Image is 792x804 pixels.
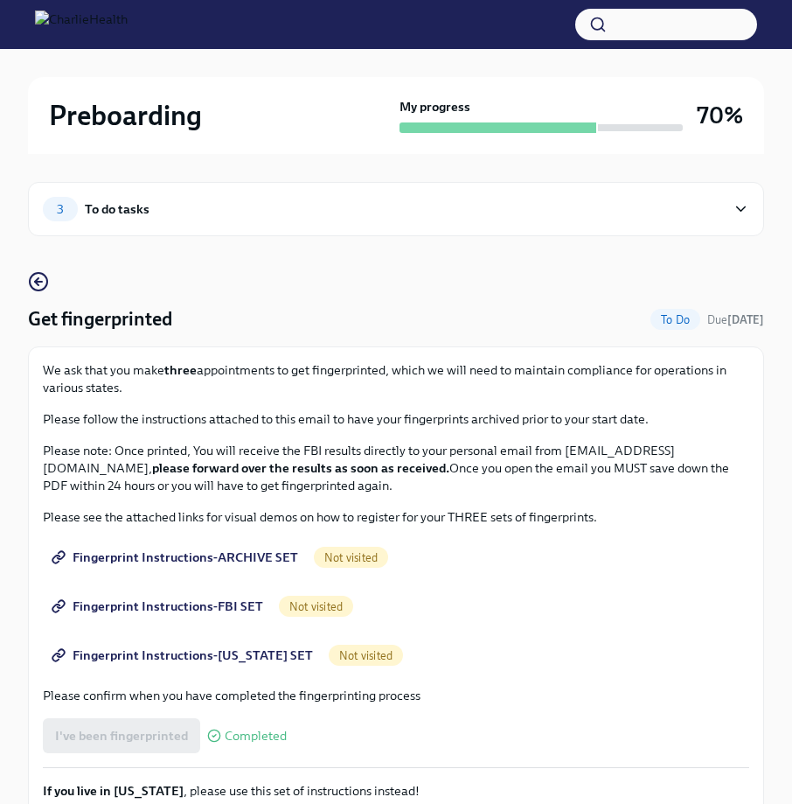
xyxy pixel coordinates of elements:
[43,508,749,526] p: Please see the attached links for visual demos on how to register for your THREE sets of fingerpr...
[152,460,449,476] strong: please forward over the results as soon as received.
[55,549,298,566] span: Fingerprint Instructions-ARCHIVE SET
[650,313,700,326] span: To Do
[329,649,403,662] span: Not visited
[43,410,749,428] p: Please follow the instructions attached to this email to have your fingerprints archived prior to...
[707,311,764,328] span: August 19th, 2025 09:00
[55,647,313,664] span: Fingerprint Instructions-[US_STATE] SET
[43,540,310,575] a: Fingerprint Instructions-ARCHIVE SET
[43,782,749,800] p: , please use this set of instructions instead!
[46,203,74,216] span: 3
[43,687,749,704] p: Please confirm when you have completed the fingerprinting process
[727,313,764,326] strong: [DATE]
[43,361,749,396] p: We ask that you make appointments to get fingerprinted, which we will need to maintain compliance...
[279,600,353,613] span: Not visited
[399,98,470,115] strong: My progress
[314,551,388,564] span: Not visited
[43,638,325,673] a: Fingerprint Instructions-[US_STATE] SET
[28,306,172,332] h4: Get fingerprinted
[35,10,128,38] img: CharlieHealth
[697,100,743,131] h3: 70%
[707,313,764,326] span: Due
[164,362,197,378] strong: three
[225,730,287,743] span: Completed
[43,442,749,494] p: Please note: Once printed, You will receive the FBI results directly to your personal email from ...
[43,589,275,624] a: Fingerprint Instructions-FBI SET
[55,598,263,615] span: Fingerprint Instructions-FBI SET
[43,783,184,799] strong: If you live in [US_STATE]
[49,98,202,133] h2: Preboarding
[85,199,149,219] div: To do tasks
